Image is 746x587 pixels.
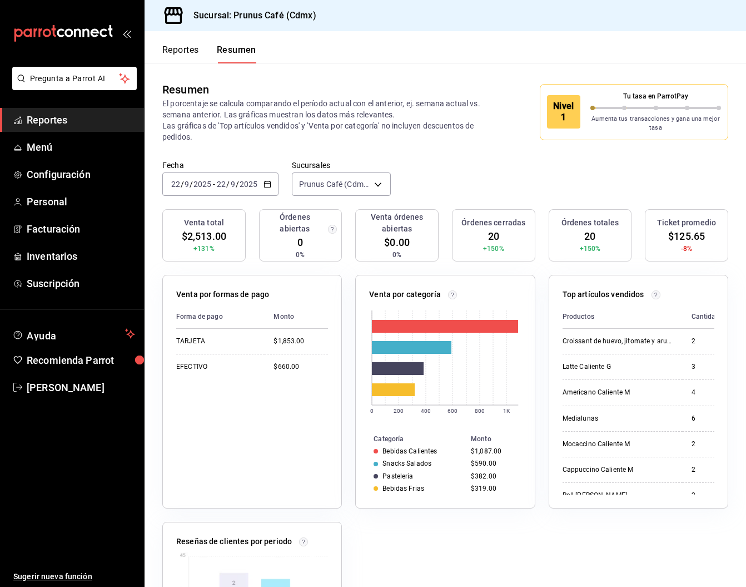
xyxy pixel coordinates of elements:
div: 3 [692,362,720,372]
label: Sucursales [292,161,391,169]
span: Personal [27,194,135,209]
p: Venta por categoría [369,289,441,300]
label: Fecha [162,161,278,169]
span: $0.00 [384,235,410,250]
text: 200 [394,408,404,414]
text: 600 [447,408,457,414]
span: Reportes [27,112,135,127]
h3: Venta órdenes abiertas [360,211,434,235]
input: ---- [239,180,258,189]
p: Top artículos vendidos [563,289,644,300]
span: 0 [297,235,303,250]
div: EFECTIVO [176,362,256,372]
div: Mocaccino Caliente M [563,440,674,449]
span: [PERSON_NAME] [27,380,135,395]
div: $319.00 [471,485,517,492]
span: 20 [488,229,499,244]
text: 400 [421,408,431,414]
span: Sugerir nueva función [13,571,135,583]
p: Reseñas de clientes por periodo [176,536,292,547]
th: Monto [265,305,328,329]
h3: Órdenes cerradas [461,217,525,229]
input: ---- [193,180,212,189]
span: Pregunta a Parrot AI [30,73,120,85]
span: Facturación [27,221,135,236]
text: 1K [503,408,510,414]
div: Medialunas [563,414,674,423]
div: Snacks Salados [382,460,431,467]
th: Categoría [356,433,466,445]
div: Bebidas Frias [382,485,424,492]
span: Recomienda Parrot [27,353,135,368]
th: Monto [466,433,535,445]
span: Prunus Café (Cdmx) [299,179,370,190]
div: navigation tabs [162,45,256,63]
span: / [226,180,230,189]
div: Roll [PERSON_NAME] [563,491,674,500]
div: $590.00 [471,460,517,467]
div: 2 [692,440,720,449]
span: Inventarios [27,249,135,264]
div: 2 [692,465,720,475]
div: Nivel 1 [547,95,580,129]
div: TARJETA [176,337,256,346]
h3: Órdenes totales [561,217,619,229]
span: / [181,180,184,189]
text: 800 [475,408,485,414]
span: Ayuda [27,327,121,341]
span: 0% [296,250,305,260]
button: Reportes [162,45,199,63]
p: Aumenta tus transacciones y gana una mejor tasa [590,115,721,133]
div: Croissant de huevo, jitomate y arugula [563,337,674,346]
span: / [190,180,193,189]
p: Tu tasa en ParrotPay [590,91,721,101]
div: $1,853.00 [273,337,328,346]
span: +150% [483,244,504,254]
h3: Venta total [184,217,224,229]
input: -- [216,180,226,189]
span: 20 [584,229,595,244]
span: $125.65 [668,229,705,244]
span: Suscripción [27,276,135,291]
span: / [236,180,239,189]
div: 6 [692,414,720,423]
th: Cantidad [683,305,729,329]
input: -- [171,180,181,189]
span: Menú [27,140,135,155]
h3: Sucursal: Prunus Café (Cdmx) [185,9,316,22]
div: 4 [692,388,720,397]
div: Americano Caliente M [563,388,674,397]
p: El porcentaje se calcula comparando el período actual con el anterior, ej. semana actual vs. sema... [162,98,493,142]
th: Productos [563,305,683,329]
div: 2 [692,337,720,346]
div: Pasteleria [382,472,413,480]
div: $382.00 [471,472,517,480]
button: Resumen [217,45,256,63]
th: Forma de pago [176,305,265,329]
div: Cappuccino Caliente M [563,465,674,475]
text: 0 [370,408,374,414]
div: $660.00 [273,362,328,372]
input: -- [230,180,236,189]
div: Latte Caliente G [563,362,674,372]
h3: Ticket promedio [657,217,716,229]
button: open_drawer_menu [122,29,131,38]
span: 0% [392,250,401,260]
div: $1,087.00 [471,447,517,455]
span: +131% [193,244,215,254]
span: Configuración [27,167,135,182]
span: $2,513.00 [182,229,226,244]
input: -- [184,180,190,189]
div: 2 [692,491,720,500]
div: Bebidas Calientes [382,447,437,455]
a: Pregunta a Parrot AI [8,81,137,92]
h3: Órdenes abiertas [264,211,326,235]
span: - [213,180,215,189]
p: Venta por formas de pago [176,289,269,300]
div: Resumen [162,81,209,98]
span: +150% [580,244,601,254]
span: -8% [681,244,692,254]
button: Pregunta a Parrot AI [12,67,137,90]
